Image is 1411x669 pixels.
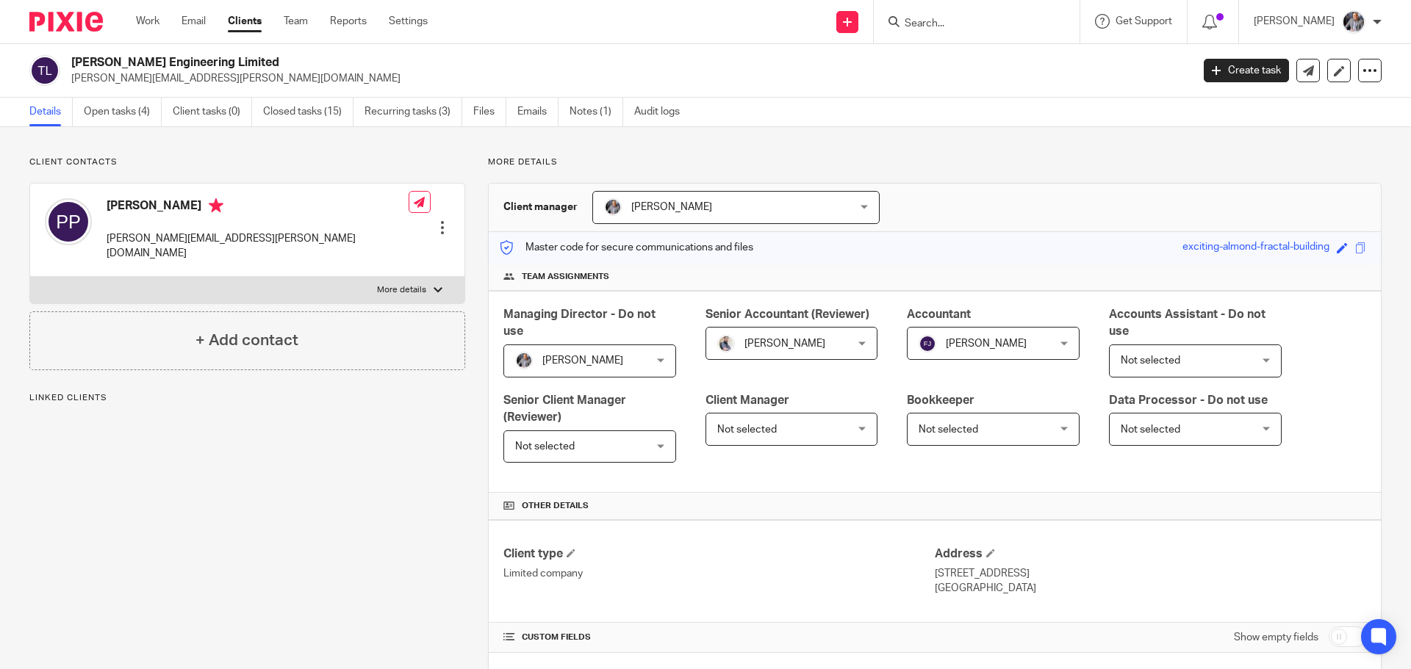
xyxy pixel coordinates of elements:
[284,14,308,29] a: Team
[107,231,409,261] p: [PERSON_NAME][EMAIL_ADDRESS][PERSON_NAME][DOMAIN_NAME]
[1116,16,1172,26] span: Get Support
[209,198,223,213] i: Primary
[631,202,712,212] span: [PERSON_NAME]
[705,394,789,406] span: Client Manager
[717,335,735,352] img: Pixie%2002.jpg
[29,392,465,404] p: Linked clients
[1121,424,1180,435] span: Not selected
[503,632,935,643] h4: CUSTOM FIELDS
[1182,239,1329,256] div: exciting-almond-fractal-building
[907,394,974,406] span: Bookkeeper
[935,581,1366,596] p: [GEOGRAPHIC_DATA]
[136,14,159,29] a: Work
[365,98,462,126] a: Recurring tasks (3)
[946,339,1027,349] span: [PERSON_NAME]
[377,284,426,296] p: More details
[71,55,960,70] h2: [PERSON_NAME] Engineering Limited
[717,424,777,435] span: Not selected
[1342,10,1365,34] img: -%20%20-%20studio@ingrained.co.uk%20for%20%20-20220223%20at%20101413%20-%201W1A2026.jpg
[503,200,578,214] h3: Client manager
[173,98,252,126] a: Client tasks (0)
[107,198,409,217] h4: [PERSON_NAME]
[634,98,691,126] a: Audit logs
[517,98,559,126] a: Emails
[515,441,575,452] span: Not selected
[1109,394,1268,406] span: Data Processor - Do not use
[389,14,428,29] a: Settings
[744,339,825,349] span: [PERSON_NAME]
[604,198,622,216] img: -%20%20-%20studio@ingrained.co.uk%20for%20%20-20220223%20at%20101413%20-%201W1A2026.jpg
[935,566,1366,581] p: [STREET_ADDRESS]
[1204,59,1289,82] a: Create task
[29,12,103,32] img: Pixie
[228,14,262,29] a: Clients
[503,394,626,423] span: Senior Client Manager (Reviewer)
[919,424,978,435] span: Not selected
[71,71,1182,86] p: [PERSON_NAME][EMAIL_ADDRESS][PERSON_NAME][DOMAIN_NAME]
[503,308,656,337] span: Managing Director - Do not use
[182,14,206,29] a: Email
[263,98,353,126] a: Closed tasks (15)
[330,14,367,29] a: Reports
[515,352,533,369] img: -%20%20-%20studio@ingrained.co.uk%20for%20%20-20220223%20at%20101413%20-%201W1A2026.jpg
[29,156,465,168] p: Client contacts
[488,156,1382,168] p: More details
[195,329,298,352] h4: + Add contact
[1109,308,1265,337] span: Accounts Assistant - Do not use
[29,55,60,86] img: svg%3E
[522,500,589,512] span: Other details
[503,546,935,562] h4: Client type
[570,98,623,126] a: Notes (1)
[522,271,609,283] span: Team assignments
[503,566,935,581] p: Limited company
[907,308,971,320] span: Accountant
[29,98,73,126] a: Details
[500,240,753,255] p: Master code for secure communications and files
[45,198,92,245] img: svg%3E
[935,546,1366,562] h4: Address
[1121,355,1180,366] span: Not selected
[903,18,1035,31] input: Search
[1254,14,1335,29] p: [PERSON_NAME]
[919,335,936,352] img: svg%3E
[542,355,623,366] span: [PERSON_NAME]
[1234,630,1318,645] label: Show empty fields
[84,98,162,126] a: Open tasks (4)
[705,308,869,320] span: Senior Accountant (Reviewer)
[473,98,506,126] a: Files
